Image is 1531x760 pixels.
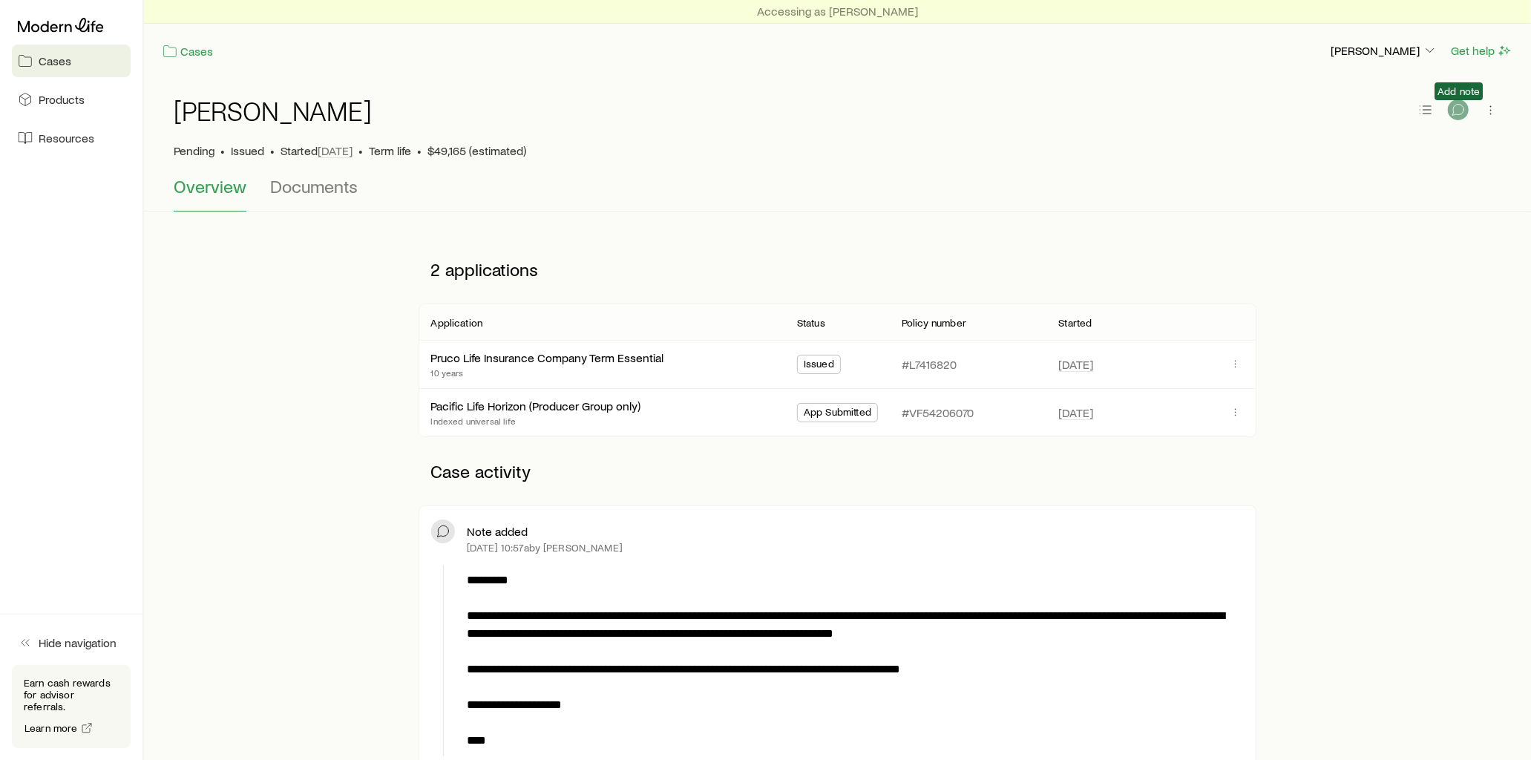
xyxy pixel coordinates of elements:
span: [DATE] [1059,357,1094,372]
p: [DATE] 10:57a by [PERSON_NAME] [467,542,623,554]
div: Earn cash rewards for advisor referrals.Learn more [12,665,131,748]
span: Cases [39,53,71,68]
a: Cases [12,45,131,77]
div: Pruco Life Insurance Company Term Essential [430,350,663,366]
p: Note added [467,524,528,539]
span: Learn more [24,723,78,733]
a: Pruco Life Insurance Company Term Essential [430,350,663,364]
div: Case details tabs [174,176,1501,212]
span: $49,165 (estimated) [427,143,526,158]
span: • [220,143,225,158]
p: [PERSON_NAME] [1331,43,1437,58]
span: App Submitted [804,406,871,422]
a: Pacific Life Horizon (Producer Group only) [430,399,640,413]
a: Cases [162,43,214,60]
p: Pending [174,143,214,158]
span: [DATE] [1059,405,1094,420]
p: Status [797,317,825,329]
span: Products [39,92,85,107]
button: [PERSON_NAME] [1330,42,1438,60]
span: Issued [804,358,834,373]
span: • [417,143,422,158]
span: Overview [174,176,246,197]
span: Documents [270,176,358,197]
p: Earn cash rewards for advisor referrals. [24,677,119,712]
p: Accessing as [PERSON_NAME] [757,4,918,19]
button: Get help [1450,42,1513,59]
p: Policy number [902,317,966,329]
button: Hide navigation [12,626,131,659]
a: Products [12,83,131,116]
span: Issued [231,143,264,158]
span: Add note [1437,85,1480,97]
a: Resources [12,122,131,154]
p: Case activity [419,449,1256,494]
p: 10 years [430,367,663,379]
h1: [PERSON_NAME] [174,96,372,125]
span: • [358,143,363,158]
p: Indexed universal life [430,415,640,427]
span: Term life [369,143,411,158]
p: Started [1059,317,1092,329]
span: Hide navigation [39,635,117,650]
p: Started [281,143,353,158]
span: • [270,143,275,158]
span: Resources [39,131,94,145]
p: #VF54206070 [902,405,974,420]
p: #L7416820 [902,357,957,372]
span: [DATE] [318,143,353,158]
p: Application [430,317,482,329]
p: 2 applications [419,247,1256,292]
div: Pacific Life Horizon (Producer Group only) [430,399,640,414]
